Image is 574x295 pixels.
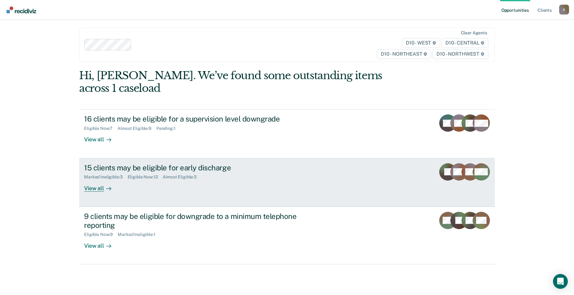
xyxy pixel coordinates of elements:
[559,5,569,15] button: Profile dropdown button
[402,38,440,48] span: D10 - WEST
[461,30,487,36] div: Clear agents
[84,126,117,131] div: Eligible Now : 7
[559,5,569,15] div: S
[128,174,163,180] div: Eligible Now : 12
[432,49,488,59] span: D10 - NORTHWEST
[79,158,495,207] a: 15 clients may be eligible for early dischargeMarked Ineligible:3Eligible Now:12Almost Eligible:3...
[6,6,36,13] img: Recidiviz
[79,109,495,158] a: 16 clients may be eligible for a supervision level downgradeEligible Now:7Almost Eligible:9Pendin...
[84,114,301,123] div: 16 clients may be eligible for a supervision level downgrade
[84,163,301,172] div: 15 clients may be eligible for early discharge
[84,174,127,180] div: Marked Ineligible : 3
[79,207,495,264] a: 9 clients may be eligible for downgrade to a minimum telephone reportingEligible Now:9Marked Inel...
[377,49,431,59] span: D10 - NORTHEAST
[84,237,119,249] div: View all
[163,174,202,180] div: Almost Eligible : 3
[553,274,568,289] div: Open Intercom Messenger
[79,69,412,95] div: Hi, [PERSON_NAME]. We’ve found some outstanding items across 1 caseload
[84,232,118,237] div: Eligible Now : 9
[118,232,160,237] div: Marked Ineligible : 1
[117,126,156,131] div: Almost Eligible : 9
[84,212,301,230] div: 9 clients may be eligible for downgrade to a minimum telephone reporting
[84,180,119,192] div: View all
[156,126,181,131] div: Pending : 1
[84,131,119,143] div: View all
[441,38,488,48] span: D10 - CENTRAL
